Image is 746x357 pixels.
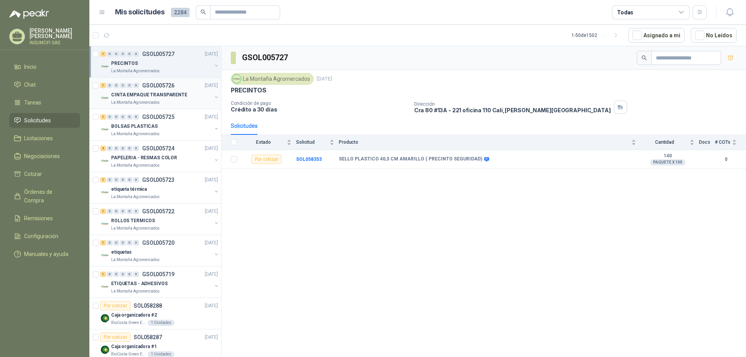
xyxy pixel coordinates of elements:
[24,80,36,89] span: Chat
[142,114,174,120] p: GSOL005725
[133,240,139,246] div: 0
[100,209,106,214] div: 1
[134,334,162,340] p: SOL058287
[231,106,408,113] p: Crédito a 30 días
[9,95,80,110] a: Tareas
[9,185,80,208] a: Órdenes de Compra
[120,209,126,214] div: 0
[205,145,218,152] p: [DATE]
[142,272,174,277] p: GSOL005719
[242,135,296,150] th: Estado
[24,98,41,107] span: Tareas
[100,251,110,260] img: Company Logo
[9,247,80,261] a: Manuales y ayuda
[111,194,160,200] p: La Montaña Agromercados
[133,272,139,277] div: 0
[317,75,332,83] p: [DATE]
[715,139,730,145] span: # COTs
[120,272,126,277] div: 0
[107,177,113,183] div: 0
[113,114,119,120] div: 0
[107,146,113,151] div: 0
[200,9,206,15] span: search
[100,51,106,57] div: 1
[9,77,80,92] a: Chat
[572,29,622,42] div: 1 - 50 de 1502
[89,298,221,329] a: Por cotizarSOL058288[DATE] Company LogoCaja organizadora #2BioCosta Green Energy S.A.S1 Unidades
[24,170,42,178] span: Cotizar
[24,250,68,258] span: Manuales y ayuda
[699,135,715,150] th: Docs
[120,51,126,57] div: 0
[24,214,53,223] span: Remisiones
[715,135,746,150] th: # COTs
[120,240,126,246] div: 0
[100,146,106,151] div: 4
[650,159,685,165] div: PAQUETE X 100
[111,312,157,319] p: Caja organizadora #2
[127,209,132,214] div: 0
[9,211,80,226] a: Remisiones
[127,177,132,183] div: 0
[24,134,53,143] span: Licitaciones
[641,153,694,159] b: 140
[9,59,80,74] a: Inicio
[414,101,611,107] p: Dirección
[107,240,113,246] div: 0
[205,334,218,341] p: [DATE]
[113,240,119,246] div: 0
[111,288,160,294] p: La Montaña Agromercados
[133,146,139,151] div: 0
[142,177,174,183] p: GSOL005723
[30,40,80,45] p: INSUMOFI SAS
[142,146,174,151] p: GSOL005724
[111,186,147,193] p: etiqueta térmica
[205,302,218,310] p: [DATE]
[296,135,339,150] th: Solicitud
[107,114,113,120] div: 0
[296,157,322,162] a: SOL058353
[339,156,482,162] b: SELLO PLASTICO 40,5 CM AMARILLO ( PRECINTO SEGURIDAD)
[100,144,220,169] a: 4 0 0 0 0 0 GSOL005724[DATE] Company LogoPAPELERIA - RESMAS COLORLa Montaña Agromercados
[231,101,408,106] p: Condición de pago
[111,162,160,169] p: La Montaña Agromercados
[142,209,174,214] p: GSOL005722
[111,131,160,137] p: La Montaña Agromercados
[111,343,157,350] p: Caja organizadora #1
[24,188,73,205] span: Órdenes de Compra
[641,139,688,145] span: Cantidad
[100,270,220,294] a: 1 0 0 0 0 0 GSOL005719[DATE] Company LogoETIQUETAS - ADHESIVOSLa Montaña Agromercados
[100,333,131,342] div: Por cotizar
[100,62,110,71] img: Company Logo
[127,146,132,151] div: 0
[205,82,218,89] p: [DATE]
[100,114,106,120] div: 1
[111,320,146,326] p: BioCosta Green Energy S.A.S
[111,280,167,287] p: ETIQUETAS - ADHESIVOS
[100,125,110,134] img: Company Logo
[205,271,218,278] p: [DATE]
[111,91,187,99] p: CINTA EMPAQUE TRANSPARENTE
[127,240,132,246] div: 0
[111,99,160,106] p: La Montaña Agromercados
[115,7,165,18] h1: Mis solicitudes
[100,240,106,246] div: 1
[205,51,218,58] p: [DATE]
[9,149,80,164] a: Negociaciones
[715,156,737,163] b: 0
[134,303,162,308] p: SOL058288
[100,188,110,197] img: Company Logo
[9,131,80,146] a: Licitaciones
[24,116,51,125] span: Solicitudes
[120,146,126,151] div: 0
[205,208,218,215] p: [DATE]
[24,152,60,160] span: Negociaciones
[9,229,80,244] a: Configuración
[205,239,218,247] p: [DATE]
[133,209,139,214] div: 0
[133,177,139,183] div: 0
[100,49,220,74] a: 1 0 0 0 0 0 GSOL005727[DATE] Company LogoPRECINTOSLa Montaña Agromercados
[111,225,160,232] p: La Montaña Agromercados
[100,207,220,232] a: 1 0 0 0 0 0 GSOL005722[DATE] Company LogoROLLOS TERMICOSLa Montaña Agromercados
